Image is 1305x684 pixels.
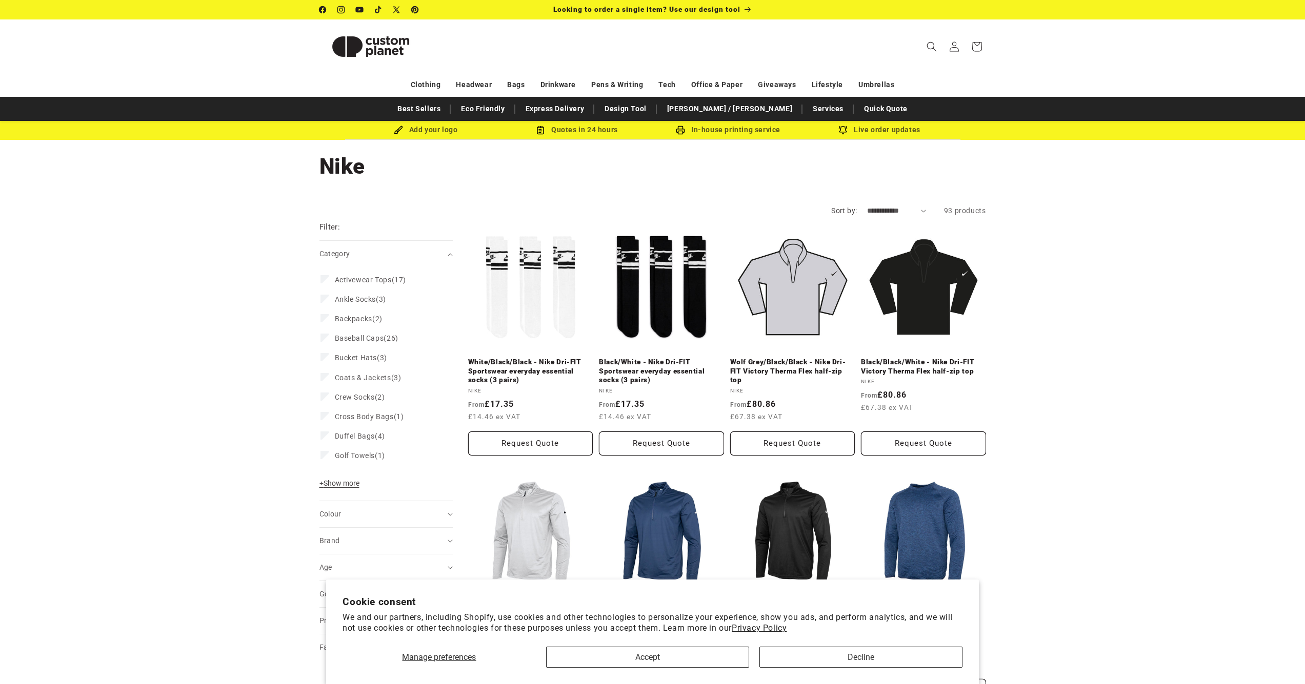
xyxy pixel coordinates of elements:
span: Activewear Tops [335,276,392,284]
a: Black/White - Nike Dri-FIT Sportswear everyday essential socks (3 pairs) [599,358,724,385]
span: (4) [335,431,385,441]
span: + [319,479,324,487]
button: Request Quote [861,431,986,455]
summary: Brand (0 selected) [319,528,453,554]
span: (2) [335,314,383,323]
span: Gender [319,590,344,598]
span: Brand [319,536,340,545]
span: Duffel Bags [335,432,375,440]
a: Umbrellas [858,76,894,94]
button: Request Quote [599,431,724,455]
a: Custom Planet [315,19,426,73]
span: (3) [335,353,387,362]
span: Category [319,250,350,258]
summary: Gender (0 selected) [319,581,453,607]
button: Request Quote [468,431,593,455]
a: Design Tool [599,100,652,118]
span: (1) [335,412,404,421]
summary: Age (0 selected) [319,554,453,581]
a: Giveaways [758,76,796,94]
h2: Cookie consent [343,596,962,608]
a: Lifestyle [812,76,843,94]
a: White/Black/Black - Nike Dri-FIT Sportswear everyday essential socks (3 pairs) [468,358,593,385]
summary: Search [920,35,943,58]
button: Show more [319,479,363,493]
span: (17) [335,275,406,284]
a: Privacy Policy [732,623,787,633]
span: (2) [335,392,385,402]
summary: Fabric (0 selected) [319,634,453,660]
img: In-house printing [676,126,685,135]
span: Show more [319,479,359,487]
img: Order updates [838,126,848,135]
button: Manage preferences [343,647,535,668]
span: (1) [335,451,385,460]
a: Express Delivery [520,100,590,118]
span: Cross Body Bags [335,412,394,421]
a: Clothing [411,76,441,94]
a: Bags [507,76,525,94]
span: Coats & Jackets [335,374,391,382]
a: Best Sellers [392,100,446,118]
button: Accept [546,647,749,668]
span: Ankle Socks [335,295,376,303]
h1: Nike [319,153,986,180]
img: Brush Icon [394,126,403,135]
span: Crew Socks [335,393,375,401]
a: Quick Quote [859,100,913,118]
span: (26) [335,334,398,343]
a: Pens & Writing [591,76,643,94]
span: Colour [319,510,342,518]
a: Eco Friendly [456,100,510,118]
a: Wolf Grey/Black/Black - Nike Dri-FIT Victory Therma Flex half-zip top [730,358,855,385]
a: Headwear [456,76,492,94]
label: Sort by: [831,206,857,215]
summary: Colour (0 selected) [319,501,453,527]
span: Manage preferences [402,652,476,662]
iframe: Chat Widget [1254,635,1305,684]
img: Order Updates Icon [536,126,545,135]
a: [PERSON_NAME] / [PERSON_NAME] [662,100,797,118]
div: Quotes in 24 hours [501,123,653,136]
summary: Category (0 selected) [319,241,453,267]
span: 93 products [944,206,986,215]
span: (3) [335,373,401,382]
button: Decline [759,647,962,668]
a: Tech [658,76,675,94]
span: Golf Towels [335,451,375,460]
img: Custom Planet [319,24,422,70]
a: Office & Paper [691,76,742,94]
span: Price [319,616,336,625]
span: Looking to order a single item? Use our design tool [553,5,740,13]
div: In-house printing service [653,123,804,136]
p: We and our partners, including Shopify, use cookies and other technologies to personalize your ex... [343,612,962,634]
div: Live order updates [804,123,955,136]
span: Baseball Caps [335,334,384,342]
span: (3) [335,295,386,304]
summary: Price [319,608,453,634]
h2: Filter: [319,221,340,233]
a: Services [808,100,849,118]
button: Request Quote [730,431,855,455]
span: Backpacks [335,315,372,323]
a: Drinkware [540,76,576,94]
span: Fabric [319,643,340,651]
div: Add your logo [350,123,501,136]
span: Bucket Hats [335,354,377,362]
a: Black/Black/White - Nike Dri-FIT Victory Therma Flex half-zip top [861,358,986,376]
span: Age [319,563,332,571]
